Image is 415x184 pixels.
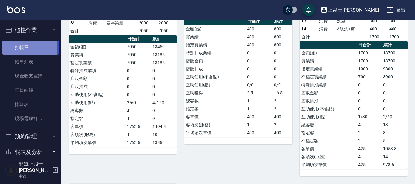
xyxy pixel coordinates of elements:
[125,139,151,147] td: 1762.5
[246,121,273,129] td: 1
[151,75,177,83] td: 0
[272,89,292,97] td: 16.5
[357,121,382,129] td: 4
[381,97,408,105] td: 0
[357,145,382,153] td: 425
[272,121,292,129] td: 2
[69,91,125,99] td: 互助使用(不含點)
[388,33,408,41] td: 1700
[300,65,357,73] td: 指定實業績
[7,6,25,13] img: Logo
[357,97,382,105] td: 0
[357,41,382,49] th: 日合計
[388,25,408,33] td: 400
[69,35,177,147] table: a dense table
[2,144,59,160] button: 報表及分析
[125,131,151,139] td: 4
[368,33,388,41] td: 1700
[69,27,87,35] td: 合計
[2,97,59,112] a: 排班表
[69,99,125,107] td: 互助使用(點)
[151,107,177,115] td: 9
[357,73,382,81] td: 700
[184,89,245,97] td: 互助獲得
[272,17,292,25] th: 累計
[381,153,408,161] td: 14
[157,19,177,27] td: 2000
[272,57,292,65] td: 0
[184,57,245,65] td: 店販金額
[2,22,59,38] button: 櫃檯作業
[184,105,245,113] td: 指定客
[381,73,408,81] td: 3900
[246,97,273,105] td: 1
[300,153,357,161] td: 客項次(服務)
[272,65,292,73] td: 0
[125,51,151,59] td: 7050
[381,145,408,153] td: 1053.8
[388,17,408,25] td: 300
[151,91,177,99] td: 0
[184,65,245,73] td: 店販抽成
[151,51,177,59] td: 13185
[272,129,292,137] td: 400
[300,137,357,145] td: 不指定客
[2,112,59,126] a: 現場電腦打卡
[69,59,125,67] td: 指定實業績
[300,129,357,137] td: 指定客
[125,99,151,107] td: 2/60
[357,49,382,57] td: 1700
[300,105,357,113] td: 互助使用(不含點)
[2,41,59,55] a: 打帳單
[69,115,125,123] td: 指定客
[301,18,306,23] a: 13
[246,81,273,89] td: 0/0
[357,153,382,161] td: 4
[357,57,382,65] td: 1700
[184,121,245,129] td: 客項次(服務)
[105,19,137,27] td: 基本染髮
[328,6,379,14] div: 上越士[PERSON_NAME]
[246,25,273,33] td: 400
[19,161,50,174] h5: 開單上越士[PERSON_NAME]
[184,41,245,49] td: 指定實業績
[69,83,125,91] td: 店販抽成
[184,49,245,57] td: 特殊抽成業績
[246,17,273,25] th: 日合計
[357,65,382,73] td: 1000
[69,131,125,139] td: 客項次(服務)
[125,75,151,83] td: 0
[335,17,368,25] td: 洗髮
[272,81,292,89] td: 0/0
[246,129,273,137] td: 400
[357,81,382,89] td: 0
[246,41,273,49] td: 400
[137,19,157,27] td: 2000
[151,35,177,43] th: 累計
[300,97,357,105] td: 店販抽成
[246,65,273,73] td: 0
[151,83,177,91] td: 0
[357,89,382,97] td: 0
[357,137,382,145] td: 2
[184,81,245,89] td: 互助使用(點)
[151,131,177,139] td: 10
[151,99,177,107] td: 4/120
[125,43,151,51] td: 7050
[19,174,50,179] p: 主管
[357,161,382,169] td: 425
[300,33,318,41] td: 合計
[5,164,17,176] img: Person
[300,145,357,153] td: 客單價
[69,139,125,147] td: 平均項次單價
[318,4,381,16] button: 上越士[PERSON_NAME]
[381,81,408,89] td: 0
[381,113,408,121] td: 2/60
[69,123,125,131] td: 客單價
[300,49,357,57] td: 金額(虛)
[2,55,59,69] a: 帳單列表
[381,137,408,145] td: 5
[318,25,335,33] td: 消費
[381,57,408,65] td: 13700
[300,41,408,169] table: a dense table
